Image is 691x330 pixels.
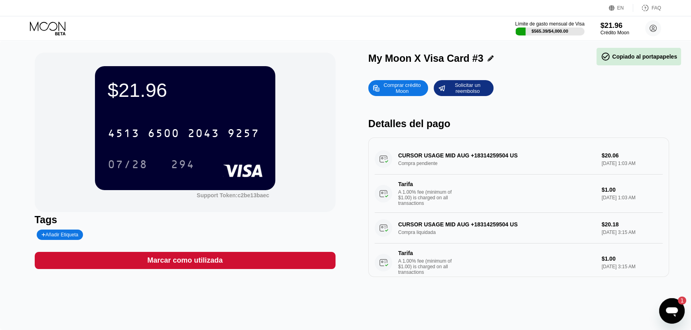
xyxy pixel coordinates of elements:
div: FAQ [633,4,661,12]
div: Copiado al portapapeles [600,52,677,61]
iframe: Número de mensajes sin leer [670,297,686,304]
div: TarifaA 1.00% fee (minimum of $1.00) is charged on all transactions$1.00[DATE] 1:03 AM [375,175,663,213]
div: Tarifa [398,181,454,187]
div: $565.39 / $4,000.00 [531,29,568,33]
iframe: Botón para iniciar la ventana de mensajería, 1 mensaje sin leer [659,298,685,324]
div: 07/28 [108,159,148,172]
div: Marcar como utilizada [147,256,223,265]
div: My Moon X Visa Card #3 [368,53,484,64]
div: [DATE] 1:03 AM [602,195,663,200]
div: [DATE] 3:15 AM [602,264,663,269]
div: Tarifa [398,250,454,256]
div: $21.96 [600,22,629,30]
div: Comprar crédito Moon [380,82,424,94]
div: Tags [35,214,336,226]
div: $1.00 [602,255,663,262]
div: A 1.00% fee (minimum of $1.00) is charged on all transactions [398,258,458,275]
div: $21.96Crédito Moon [600,22,629,35]
div: Añadir Etiqueta [37,230,83,240]
div: $1.00 [602,187,663,193]
div: Marcar como utilizada [35,252,336,269]
div: 4513 [108,128,140,141]
div: Support Token:c2be13baec [197,192,269,198]
div: EN [609,4,633,12]
div: Solicitar un reembolso [446,82,490,94]
div: Límite de gasto mensual de Visa$565.39/$4,000.00 [515,21,584,35]
div: Solicitar un reembolso [434,80,494,96]
div: $21.96 [108,79,263,101]
div: 6500 [148,128,180,141]
div: 2043 [188,128,219,141]
div: 07/28 [102,154,154,174]
span:  [600,52,610,61]
div: 294 [165,154,201,174]
div: A 1.00% fee (minimum of $1.00) is charged on all transactions [398,189,458,206]
div: EN [617,5,624,11]
div: FAQ [652,5,661,11]
div: TarifaA 1.00% fee (minimum of $1.00) is charged on all transactions$1.00[DATE] 3:15 AM [375,244,663,282]
div: Añadir Etiqueta [41,232,79,238]
div: Comprar crédito Moon [368,80,428,96]
div: 4513650020439257 [103,123,264,143]
div: Crédito Moon [600,30,629,35]
div: 9257 [227,128,259,141]
div: 294 [171,159,195,172]
div: Detalles del pago [368,118,669,130]
div: Límite de gasto mensual de Visa [515,21,584,27]
div: Support Token: c2be13baec [197,192,269,198]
